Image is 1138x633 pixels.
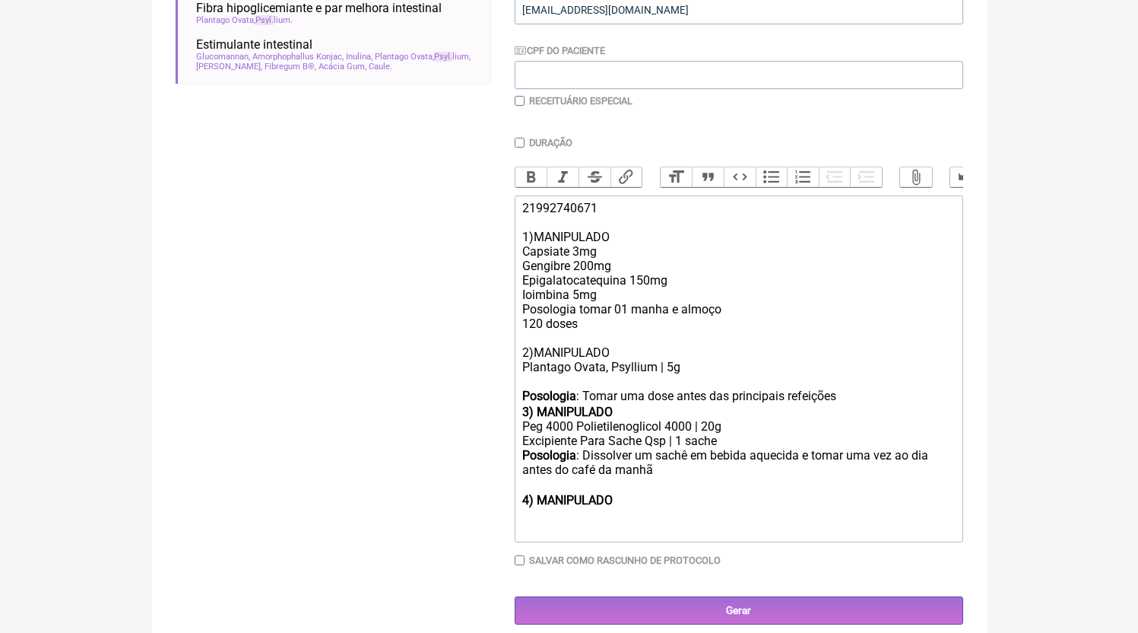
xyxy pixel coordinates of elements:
span: Psyl [434,52,452,62]
button: Bullets [756,167,788,187]
span: Fibregum B®, Acácia Gum, Caule [265,62,392,72]
div: : Dissolver um sachê em bebida aquecida e tomar uma vez ao dia antes do café da manhã ㅤ [522,448,954,493]
button: Link [610,167,642,187]
strong: 3) MANIPULADO [522,405,613,419]
button: Quote [692,167,724,187]
strong: Posologia [522,389,576,403]
button: Code [724,167,756,187]
span: Psyl [255,15,274,25]
label: Duração [529,137,572,148]
button: Decrease Level [819,167,851,187]
input: Gerar [515,596,963,625]
button: Attach Files [900,167,932,187]
div: 21992740671 1)MANIPULADO Capsiate 3mg Gengibre 200mg Epigalatocatequina 150mg Ioimbina 5mg Posolo... [522,201,954,389]
span: Fibra hipoglicemiante e par melhora intestinal [196,1,442,15]
button: Strikethrough [579,167,610,187]
span: [PERSON_NAME] [196,62,262,72]
div: Excipiente Para Sache Qsp | 1 sache [522,434,954,448]
strong: 4) MANIPULADO [522,493,613,507]
div: : Tomar uma dose antes das principais refeições ㅤ [522,389,954,405]
strong: Posologia [522,448,576,463]
button: Undo [950,167,982,187]
span: Inulina [346,52,372,62]
span: Plantago Ovata, lium [375,52,471,62]
label: Receituário Especial [529,95,632,107]
label: CPF do Paciente [515,45,606,56]
button: Italic [547,167,579,187]
button: Bold [515,167,547,187]
span: Plantago Ovata, lium [196,15,293,25]
button: Increase Level [850,167,882,187]
button: Numbers [787,167,819,187]
span: Estimulante intestinal [196,37,312,52]
label: Salvar como rascunho de Protocolo [529,555,721,566]
div: Peg 4000 Polietilenoglicol 4000 | 20g [522,419,954,434]
button: Heading [661,167,693,187]
span: Glucomannan, Amorphophallus Konjac [196,52,344,62]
